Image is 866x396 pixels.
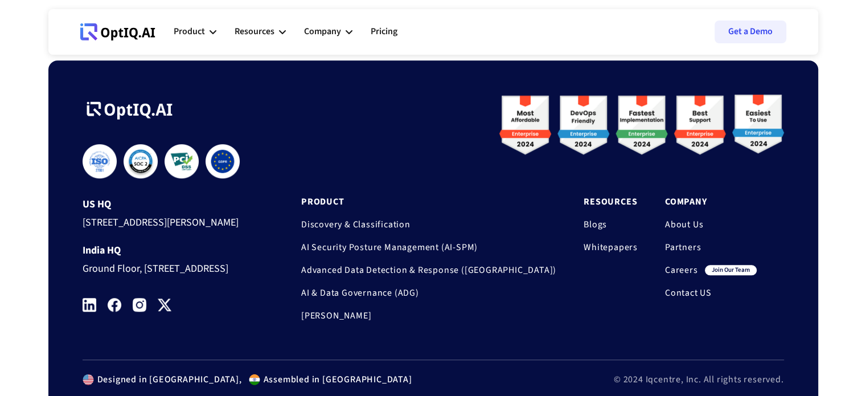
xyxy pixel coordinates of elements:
a: Contact US [665,287,757,299]
div: Designed in [GEOGRAPHIC_DATA], [94,374,242,385]
div: Company [304,24,341,39]
div: US HQ [83,199,258,210]
a: Blogs [584,219,638,230]
a: Partners [665,242,757,253]
div: Assembled in [GEOGRAPHIC_DATA] [260,374,412,385]
div: join our team [705,265,757,275]
a: AI Security Posture Management (AI-SPM) [301,242,556,253]
div: Product [174,24,205,39]
div: India HQ [83,245,258,256]
a: Discovery & Classification [301,219,556,230]
a: Careers [665,264,698,276]
a: [PERSON_NAME] [301,310,556,321]
a: Advanced Data Detection & Response ([GEOGRAPHIC_DATA]) [301,264,556,276]
div: © 2024 Iqcentre, Inc. All rights reserved. [614,374,784,385]
div: Resources [235,24,274,39]
a: AI & Data Governance (ADG) [301,287,556,299]
div: Ground Floor, [STREET_ADDRESS] [83,256,258,277]
div: Company [304,15,352,49]
a: About Us [665,219,757,230]
div: [STREET_ADDRESS][PERSON_NAME] [83,210,258,231]
a: Webflow Homepage [80,15,155,49]
a: Product [301,196,556,207]
a: Whitepapers [584,242,638,253]
a: Resources [584,196,638,207]
a: Pricing [371,15,397,49]
div: Resources [235,15,286,49]
a: Company [665,196,757,207]
div: Product [174,15,216,49]
a: Get a Demo [715,21,786,43]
